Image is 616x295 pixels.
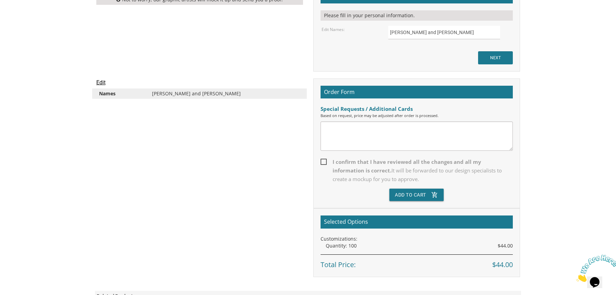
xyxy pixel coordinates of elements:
input: Edit [96,78,106,87]
iframe: chat widget [573,252,616,285]
div: Special Requests / Additional Cards [321,105,513,113]
label: Edit Names: [322,27,345,32]
span: I confirm that I have reviewed all the changes and all my information is correct. [321,158,513,183]
div: [PERSON_NAME] and [PERSON_NAME] [147,90,305,97]
span: $44.00 [498,242,513,249]
div: Names [94,90,147,97]
img: Chat attention grabber [3,3,45,30]
h2: Selected Options [321,215,513,229]
button: Add To Cartadd_shopping_cart [389,189,444,201]
div: Quantity: 100 [326,242,513,249]
h2: Order Form [321,86,513,99]
div: Customizations: [321,235,513,242]
div: Please fill in your personal information. [321,10,513,21]
i: add_shopping_cart [431,189,438,201]
span: It will be forwarded to our design specialists to create a mockup for you to approve. [333,167,502,182]
div: Based on request, price may be adjusted after order is processed. [321,113,513,118]
span: $44.00 [492,260,513,270]
div: Total Price: [321,254,513,270]
input: NEXT [478,51,513,64]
